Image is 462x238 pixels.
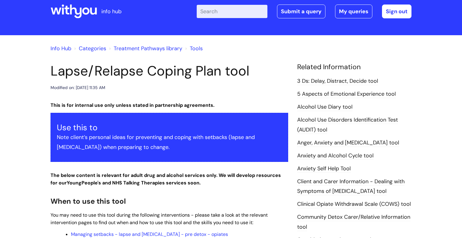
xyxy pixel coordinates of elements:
[79,45,106,52] a: Categories
[190,45,203,52] a: Tools
[51,63,288,79] h1: Lapse/Relapse Coping Plan tool
[297,116,398,134] a: Alcohol Use Disorders Identification Test (AUDIT) tool
[71,231,228,237] a: Managing setbacks - lapse and [MEDICAL_DATA] - pre detox - opiates
[67,180,102,186] strong: Young
[277,5,325,18] a: Submit a query
[51,84,105,91] div: Modified on: [DATE] 11:35 AM
[297,103,353,111] a: Alcohol Use Diary tool
[51,172,281,186] strong: The below content is relevant for adult drug and alcohol services only. We will develop resources...
[57,132,282,152] p: Note client’s personal ideas for preventing and coping with setbacks (lapse and [MEDICAL_DATA]) w...
[51,45,71,52] a: Info Hub
[297,213,410,231] a: Community Detox Carer/Relative Information tool
[57,123,282,132] h3: Use this to
[73,44,106,53] li: Solution home
[108,44,182,53] li: Treatment Pathways library
[184,44,203,53] li: Tools
[297,90,396,98] a: 5 Aspects of Emotional Experience tool
[297,77,378,85] a: 3 Ds: Delay, Distract, Decide tool
[335,5,372,18] a: My queries
[297,178,405,195] a: Client and Carer Information - Dealing with Symptoms of [MEDICAL_DATA] tool
[297,200,411,208] a: Clinical Opiate Withdrawal Scale (COWS) tool
[101,7,122,16] p: info hub
[51,196,126,206] span: When to use this tool
[297,152,374,160] a: Anxiety and Alcohol Cycle tool
[297,139,399,147] a: Anger, Anxiety and [MEDICAL_DATA] tool
[297,63,411,71] h4: Related Information
[51,102,214,108] strong: This is for internal use only unless stated in partnership agreements.
[197,5,267,18] input: Search
[114,45,182,52] a: Treatment Pathways library
[82,180,101,186] strong: People's
[197,5,411,18] div: | -
[382,5,411,18] a: Sign out
[297,165,351,173] a: Anxiety Self Help Tool
[51,212,268,226] span: You may need to use this tool during the following interventions - please take a look at the rele...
